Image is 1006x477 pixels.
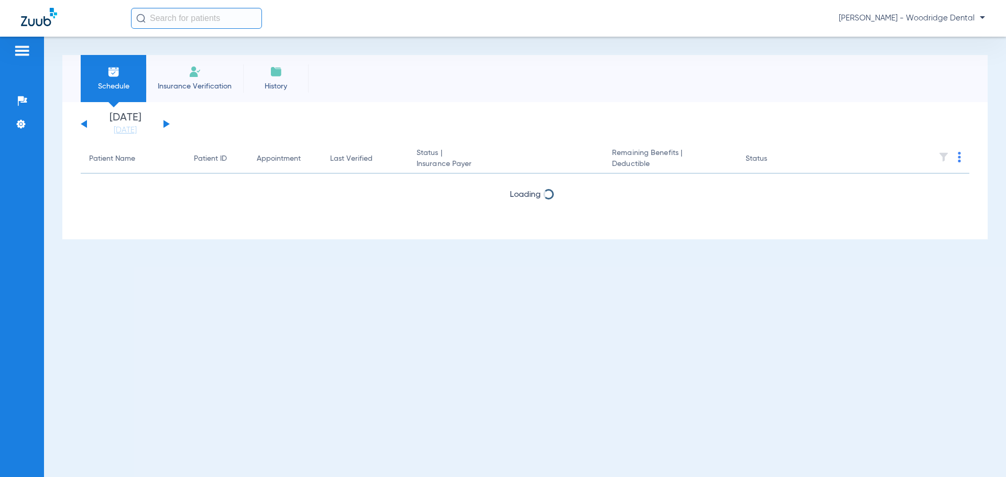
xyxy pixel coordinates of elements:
[94,125,157,136] a: [DATE]
[612,159,728,170] span: Deductible
[330,153,400,164] div: Last Verified
[14,45,30,57] img: hamburger-icon
[154,81,235,92] span: Insurance Verification
[417,159,595,170] span: Insurance Payer
[408,145,604,174] th: Status |
[257,153,301,164] div: Appointment
[737,145,808,174] th: Status
[958,152,961,162] img: group-dot-blue.svg
[194,153,227,164] div: Patient ID
[89,153,177,164] div: Patient Name
[257,153,313,164] div: Appointment
[107,65,120,78] img: Schedule
[94,113,157,136] li: [DATE]
[189,65,201,78] img: Manual Insurance Verification
[21,8,57,26] img: Zuub Logo
[89,81,138,92] span: Schedule
[330,153,373,164] div: Last Verified
[510,191,541,199] span: Loading
[89,153,135,164] div: Patient Name
[938,152,949,162] img: filter.svg
[839,13,985,24] span: [PERSON_NAME] - Woodridge Dental
[270,65,282,78] img: History
[604,145,737,174] th: Remaining Benefits |
[251,81,301,92] span: History
[136,14,146,23] img: Search Icon
[131,8,262,29] input: Search for patients
[194,153,240,164] div: Patient ID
